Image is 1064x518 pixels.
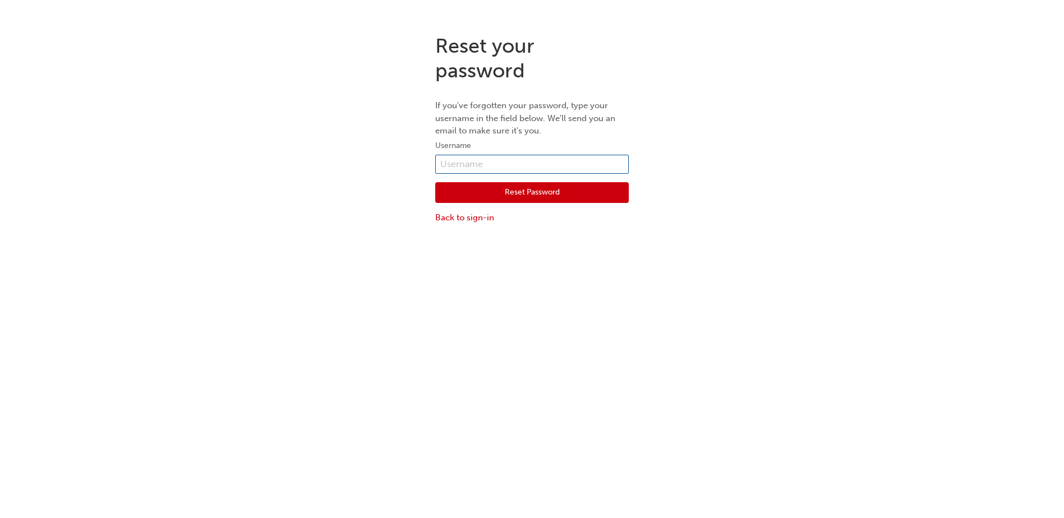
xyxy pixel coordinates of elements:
a: Back to sign-in [435,211,629,224]
h1: Reset your password [435,34,629,82]
label: Username [435,139,629,152]
button: Reset Password [435,182,629,203]
input: Username [435,155,629,174]
p: If you've forgotten your password, type your username in the field below. We'll send you an email... [435,99,629,137]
